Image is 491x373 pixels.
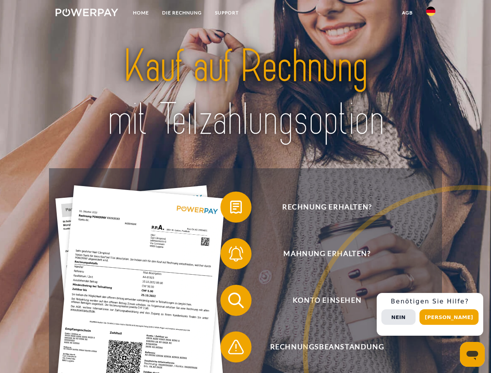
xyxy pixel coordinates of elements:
span: Rechnung erhalten? [232,192,422,223]
img: title-powerpay_de.svg [74,37,417,149]
img: qb_search.svg [226,291,246,310]
button: Rechnung erhalten? [220,192,423,223]
iframe: Schaltfläche zum Öffnen des Messaging-Fensters [460,342,485,367]
button: [PERSON_NAME] [419,309,479,325]
img: qb_warning.svg [226,337,246,357]
button: Nein [381,309,416,325]
img: de [426,7,435,16]
a: DIE RECHNUNG [156,6,208,20]
div: Schnellhilfe [377,293,483,336]
h3: Benötigen Sie Hilfe? [381,298,479,305]
img: qb_bell.svg [226,244,246,263]
a: agb [395,6,419,20]
span: Rechnungsbeanstandung [232,331,422,363]
button: Rechnungsbeanstandung [220,331,423,363]
a: SUPPORT [208,6,245,20]
button: Mahnung erhalten? [220,238,423,269]
span: Konto einsehen [232,285,422,316]
a: Home [126,6,156,20]
img: qb_bill.svg [226,197,246,217]
img: logo-powerpay-white.svg [56,9,118,16]
span: Mahnung erhalten? [232,238,422,269]
button: Konto einsehen [220,285,423,316]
